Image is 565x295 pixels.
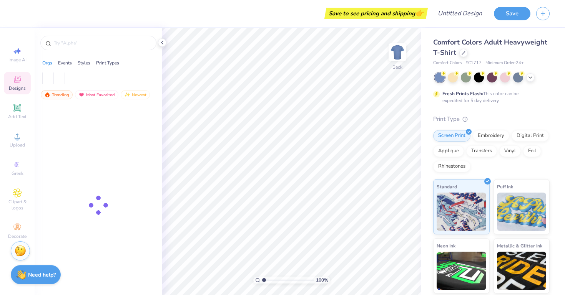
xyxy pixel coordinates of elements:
[442,90,537,104] div: This color can be expedited for 5 day delivery.
[390,44,405,60] img: Back
[497,193,547,231] img: Puff Ink
[497,242,542,250] span: Metallic & Glitter Ink
[4,199,31,211] span: Clipart & logos
[433,161,470,172] div: Rhinestones
[437,242,455,250] span: Neon Ink
[433,38,547,57] span: Comfort Colors Adult Heavyweight T-Shirt
[433,60,462,66] span: Comfort Colors
[442,91,483,97] strong: Fresh Prints Flash:
[28,271,56,279] strong: Need help?
[494,7,530,20] button: Save
[466,145,497,157] div: Transfers
[433,115,550,124] div: Print Type
[42,59,52,66] div: Orgs
[8,233,27,239] span: Decorate
[8,114,27,120] span: Add Text
[124,92,130,97] img: Newest.gif
[473,130,509,142] div: Embroidery
[415,8,424,18] span: 👉
[523,145,541,157] div: Foil
[96,59,119,66] div: Print Types
[437,193,486,231] img: Standard
[432,6,488,21] input: Untitled Design
[8,57,27,63] span: Image AI
[78,59,90,66] div: Styles
[53,39,151,47] input: Try "Alpha"
[58,59,72,66] div: Events
[44,92,50,97] img: trending.gif
[437,252,486,290] img: Neon Ink
[433,145,464,157] div: Applique
[326,8,426,19] div: Save to see pricing and shipping
[12,170,23,176] span: Greek
[485,60,524,66] span: Minimum Order: 24 +
[465,60,482,66] span: # C1717
[392,64,402,71] div: Back
[433,130,470,142] div: Screen Print
[78,92,85,97] img: most_fav.gif
[437,183,457,191] span: Standard
[10,142,25,148] span: Upload
[499,145,521,157] div: Vinyl
[121,90,150,99] div: Newest
[497,252,547,290] img: Metallic & Glitter Ink
[41,90,73,99] div: Trending
[9,85,26,91] span: Designs
[75,90,118,99] div: Most Favorited
[316,277,328,283] span: 100 %
[497,183,513,191] span: Puff Ink
[512,130,549,142] div: Digital Print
